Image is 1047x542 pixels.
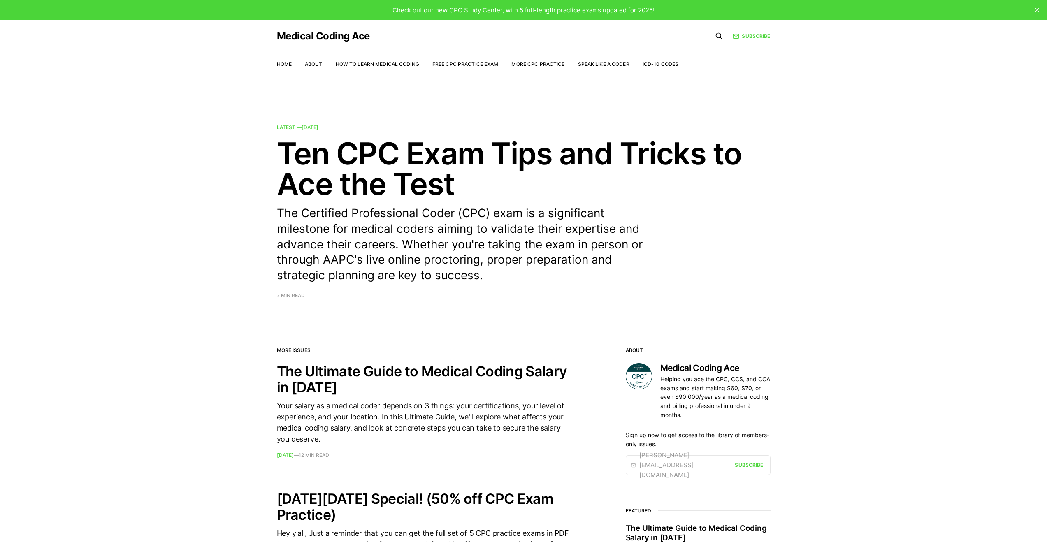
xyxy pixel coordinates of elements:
div: Your salary as a medical coder depends on 3 things: your certifications, your level of experience... [277,400,573,445]
h3: Featured [626,508,771,514]
h3: Medical Coding Ace [660,363,771,373]
div: Subscribe [735,461,763,469]
a: Medical Coding Ace [277,31,370,41]
h2: [DATE][DATE] Special! (50% off CPC Exam Practice) [277,491,573,523]
a: Home [277,61,292,67]
a: [PERSON_NAME][EMAIL_ADDRESS][DOMAIN_NAME] Subscribe [626,455,771,475]
footer: — [277,453,573,458]
a: ICD-10 Codes [643,61,678,67]
a: About [305,61,323,67]
span: 12 min read [299,453,329,458]
iframe: portal-trigger [910,502,1047,542]
a: Latest —[DATE] Ten CPC Exam Tips and Tricks to Ace the Test The Certified Professional Coder (CPC... [277,125,771,298]
a: The Ultimate Guide to Medical Coding Salary in [DATE] Your salary as a medical coder depends on 3... [277,363,573,458]
h2: The Ultimate Guide to Medical Coding Salary in [DATE] [277,363,573,395]
button: close [1031,3,1044,16]
a: Free CPC Practice Exam [432,61,499,67]
h2: More issues [277,347,573,353]
a: Speak Like a Coder [578,61,629,67]
h2: About [626,347,771,353]
img: Medical Coding Ace [626,363,652,389]
div: [PERSON_NAME][EMAIL_ADDRESS][DOMAIN_NAME] [631,450,735,480]
span: Latest — [277,124,318,130]
a: Subscribe [733,32,770,40]
a: How to Learn Medical Coding [336,61,419,67]
h2: Ten CPC Exam Tips and Tricks to Ace the Test [277,138,771,199]
span: Check out our new CPC Study Center, with 5 full-length practice exams updated for 2025! [392,6,655,14]
p: Helping you ace the CPC, CCS, and CCA exams and start making $60, $70, or even $90,000/year as a ... [660,375,771,419]
p: Sign up now to get access to the library of members-only issues. [626,431,771,448]
time: [DATE] [277,452,294,458]
p: The Certified Professional Coder (CPC) exam is a significant milestone for medical coders aiming ... [277,206,655,283]
span: 7 min read [277,293,305,298]
time: [DATE] [302,124,318,130]
a: More CPC Practice [511,61,564,67]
